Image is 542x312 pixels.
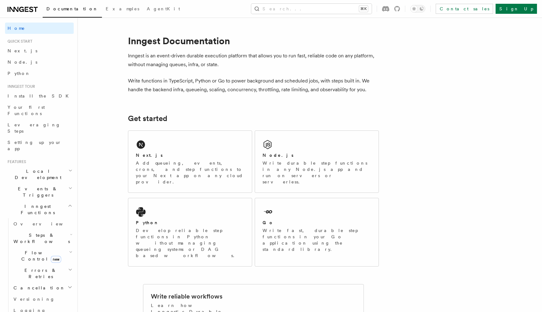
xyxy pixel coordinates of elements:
[128,114,167,123] a: Get started
[147,6,180,11] span: AgentKit
[51,256,61,263] span: new
[436,4,493,14] a: Contact sales
[5,45,74,56] a: Next.js
[5,168,68,181] span: Local Development
[11,282,74,293] button: Cancellation
[5,159,26,164] span: Features
[8,71,30,76] span: Python
[128,35,379,46] h1: Inngest Documentation
[8,25,25,31] span: Home
[359,6,368,12] kbd: ⌘K
[106,6,139,11] span: Examples
[136,227,244,259] p: Develop reliable step functions in Python without managing queueing systems or DAG based workflows.
[5,183,74,201] button: Events & Triggers
[136,219,159,226] h2: Python
[11,267,68,280] span: Errors & Retries
[8,140,61,151] span: Setting up your app
[5,166,74,183] button: Local Development
[8,93,72,98] span: Install the SDK
[5,84,35,89] span: Inngest tour
[5,137,74,154] a: Setting up your app
[5,56,74,68] a: Node.js
[128,51,379,69] p: Inngest is an event-driven durable execution platform that allows you to run fast, reliable code ...
[263,219,274,226] h2: Go
[11,250,69,262] span: Flow Control
[102,2,143,17] a: Examples
[255,198,379,267] a: GoWrite fast, durable step functions in your Go application using the standard library.
[5,90,74,102] a: Install the SDK
[43,2,102,18] a: Documentation
[496,4,537,14] a: Sign Up
[5,102,74,119] a: Your first Functions
[251,4,372,14] button: Search...⌘K
[5,203,68,216] span: Inngest Functions
[5,201,74,218] button: Inngest Functions
[5,119,74,137] a: Leveraging Steps
[263,227,371,252] p: Write fast, durable step functions in your Go application using the standard library.
[151,292,222,301] h2: Write reliable workflows
[11,247,74,265] button: Flow Controlnew
[5,23,74,34] a: Home
[8,60,37,65] span: Node.js
[128,130,252,193] a: Next.jsAdd queueing, events, crons, and step functions to your Next app on any cloud provider.
[410,5,425,13] button: Toggle dark mode
[11,218,74,230] a: Overview
[5,39,32,44] span: Quick start
[143,2,184,17] a: AgentKit
[263,152,294,158] h2: Node.js
[8,105,45,116] span: Your first Functions
[11,285,65,291] span: Cancellation
[11,230,74,247] button: Steps & Workflows
[136,152,163,158] h2: Next.js
[11,265,74,282] button: Errors & Retries
[46,6,98,11] span: Documentation
[263,160,371,185] p: Write durable step functions in any Node.js app and run on servers or serverless.
[11,232,70,245] span: Steps & Workflows
[8,48,37,53] span: Next.js
[11,293,74,305] a: Versioning
[13,221,78,226] span: Overview
[128,77,379,94] p: Write functions in TypeScript, Python or Go to power background and scheduled jobs, with steps bu...
[128,198,252,267] a: PythonDevelop reliable step functions in Python without managing queueing systems or DAG based wo...
[136,160,244,185] p: Add queueing, events, crons, and step functions to your Next app on any cloud provider.
[5,186,68,198] span: Events & Triggers
[5,68,74,79] a: Python
[8,122,61,134] span: Leveraging Steps
[13,297,55,302] span: Versioning
[255,130,379,193] a: Node.jsWrite durable step functions in any Node.js app and run on servers or serverless.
